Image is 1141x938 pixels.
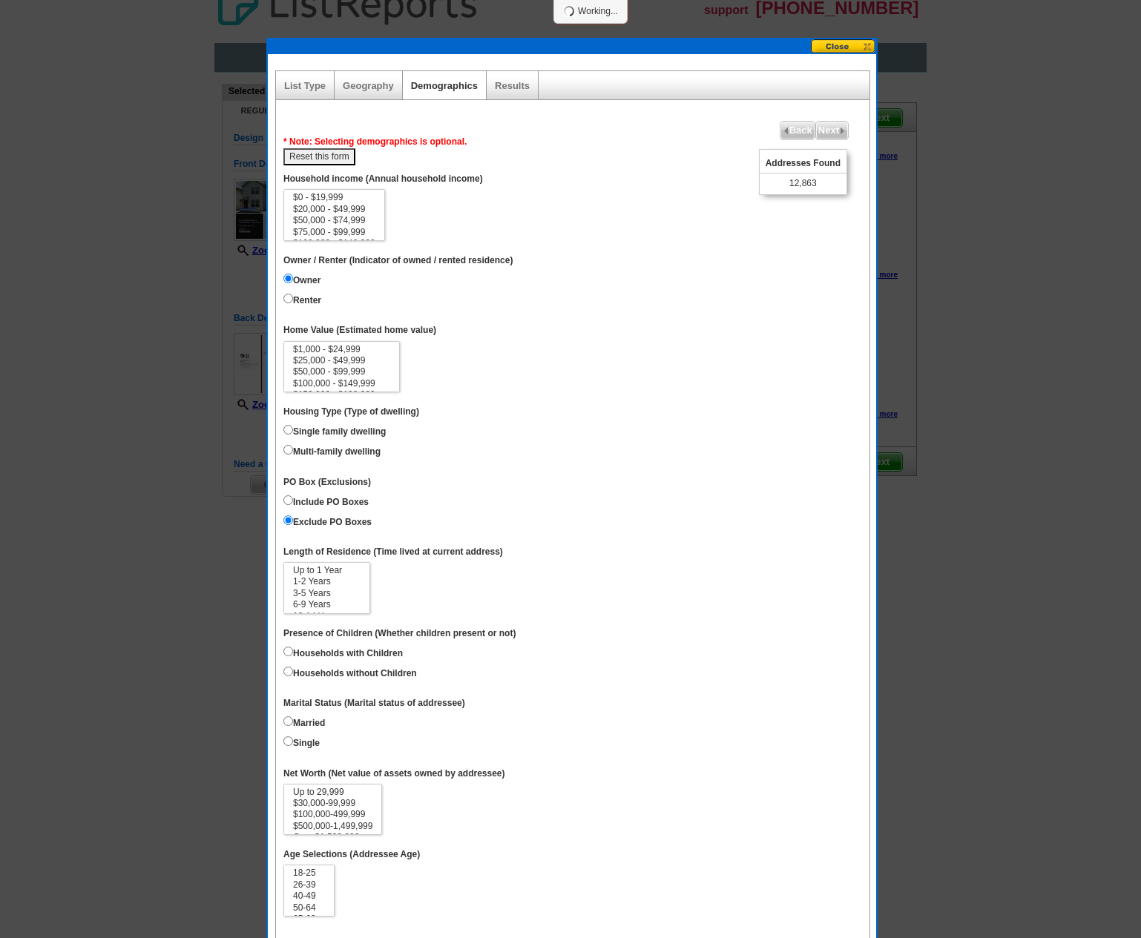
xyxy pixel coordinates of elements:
[783,128,789,134] img: button-prev-arrow-gray.png
[283,697,465,710] label: Marital Status (Marital status of addressee)
[283,291,321,307] label: Renter
[292,238,377,249] option: $100,000 - $149,999
[283,136,467,147] span: * Note: Selecting demographics is optional.
[495,80,530,91] a: Results
[816,122,848,139] span: Next
[292,204,377,215] option: $20,000 - $49,999
[292,902,326,914] option: 50-64
[292,787,374,798] option: Up to 29,999
[283,425,293,435] input: Single family dwelling
[292,798,374,809] option: $30,000-99,999
[283,767,505,780] label: Net Worth (Net value of assets owned by addressee)
[283,324,436,337] label: Home Value (Estimated home value)
[283,294,293,303] input: Renter
[292,192,377,203] option: $0 - $19,999
[292,565,362,576] option: Up to 1 Year
[283,406,419,418] label: Housing Type (Type of dwelling)
[283,422,386,438] label: Single family dwelling
[292,344,392,355] option: $1,000 - $24,999
[292,389,392,400] option: $150,000 - $199,999
[292,215,377,226] option: $50,000 - $74,999
[292,599,362,610] option: 6-9 Years
[292,809,374,820] option: $100,000-499,999
[283,254,513,267] label: Owner / Renter (Indicator of owned / rented residence)
[411,80,478,91] a: Demographics
[283,148,355,165] button: Reset this form
[292,355,392,366] option: $25,000 - $49,999
[789,177,817,190] span: 12,863
[283,512,372,529] label: Exclude PO Boxes
[292,378,392,389] option: $100,000 - $149,999
[283,495,293,505] input: Include PO Boxes
[283,733,320,750] label: Single
[283,546,503,558] label: Length of Residence (Time lived at current address)
[283,492,369,509] label: Include PO Boxes
[292,879,326,891] option: 26-39
[815,121,849,140] a: Next
[563,5,575,17] img: loading...
[343,80,394,91] a: Geography
[292,588,362,599] option: 3-5 Years
[760,154,846,174] span: Addresses Found
[283,271,320,287] label: Owner
[283,647,293,656] input: Households with Children
[283,476,371,489] label: PO Box (Exclusions)
[780,121,815,140] a: Back
[292,227,377,238] option: $75,000 - $99,999
[292,366,392,377] option: $50,000 - $99,999
[292,891,326,902] option: 40-49
[283,445,293,455] input: Multi-family dwelling
[283,515,293,525] input: Exclude PO Boxes
[839,128,846,134] img: button-next-arrow-gray.png
[283,716,293,726] input: Married
[283,667,293,676] input: Households without Children
[292,914,326,925] option: 65-69
[283,627,516,640] label: Presence of Children (Whether children present or not)
[292,576,362,587] option: 1-2 Years
[283,736,293,746] input: Single
[283,713,325,730] label: Married
[292,821,374,832] option: $500,000-1,499,999
[292,832,374,843] option: Over $1,500,000
[283,442,381,458] label: Multi-family dwelling
[844,593,1141,938] iframe: LiveChat chat widget
[780,122,815,139] span: Back
[284,80,326,91] a: List Type
[283,664,417,680] label: Households without Children
[283,848,420,861] label: Age Selections (Addressee Age)
[283,173,483,185] label: Household income (Annual household income)
[292,611,362,622] option: 10-14 Years
[283,274,293,283] input: Owner
[292,868,326,879] option: 18-25
[283,644,403,660] label: Households with Children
